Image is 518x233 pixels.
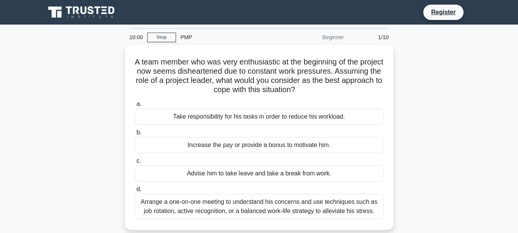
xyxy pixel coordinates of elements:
[136,101,141,107] span: a.
[134,57,384,95] h5: A team member who was very enthusiastic at the beginning of the project now seems disheartened du...
[136,129,141,136] span: b.
[135,194,383,219] div: Arrange a one-on-one meeting to understand his concerns and use techniques such as job rotation, ...
[136,157,141,164] span: c.
[125,30,147,45] div: 10:00
[176,30,281,45] div: PMP
[281,30,349,45] div: Beginner
[135,137,383,153] div: Increase the pay or provide a bonus to motivate him.
[349,30,393,45] div: 1/10
[426,7,460,17] a: Register
[135,109,383,125] div: Take responsibility for his tasks in order to reduce his workload.
[136,186,141,192] span: d.
[147,33,176,42] a: Stop
[135,165,383,182] div: Advise him to take leave and take a break from work.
